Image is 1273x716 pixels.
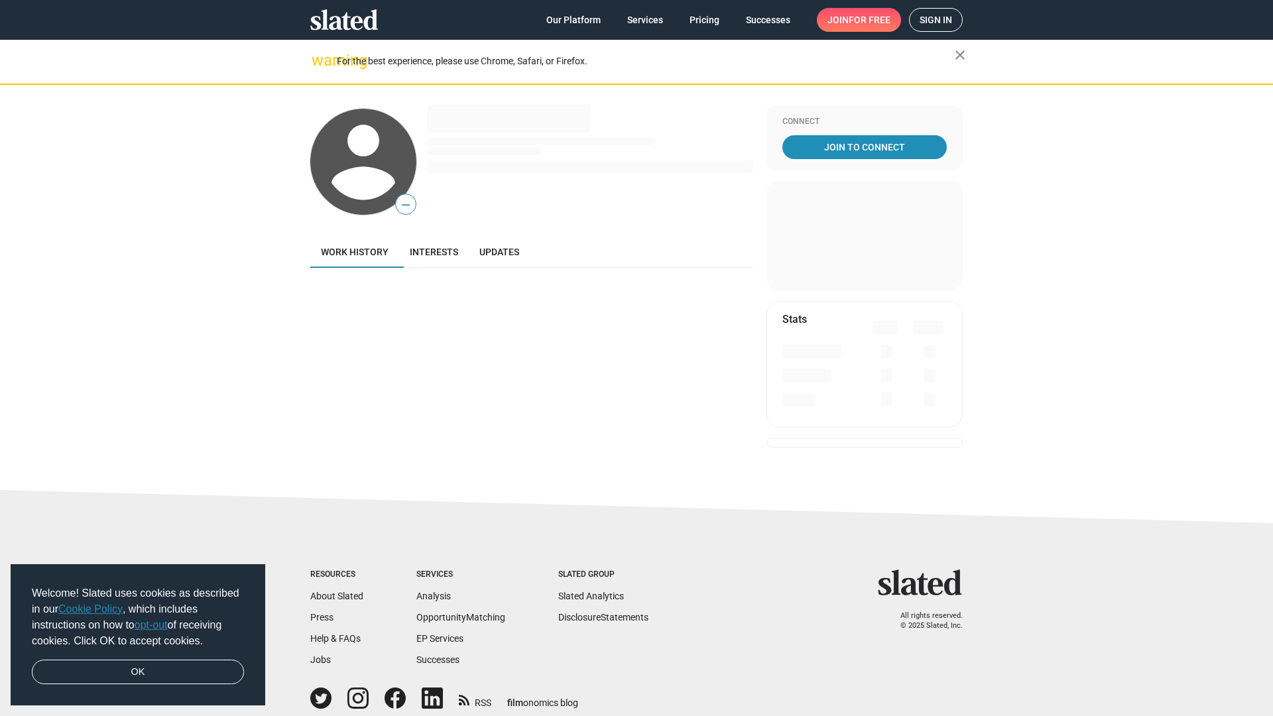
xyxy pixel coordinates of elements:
[58,603,123,615] a: Cookie Policy
[507,686,578,709] a: filmonomics blog
[746,8,790,32] span: Successes
[459,689,491,709] a: RSS
[416,591,451,601] a: Analysis
[952,47,968,63] mat-icon: close
[416,633,463,644] a: EP Services
[782,117,947,127] div: Connect
[558,591,624,601] a: Slated Analytics
[312,52,328,68] mat-icon: warning
[849,8,890,32] span: for free
[558,612,648,623] a: DisclosureStatements
[679,8,730,32] a: Pricing
[321,247,389,257] span: Work history
[135,619,168,630] a: opt-out
[782,135,947,159] a: Join To Connect
[690,8,719,32] span: Pricing
[410,247,458,257] span: Interests
[827,8,890,32] span: Join
[479,247,519,257] span: Updates
[32,585,244,649] span: Welcome! Slated uses cookies as described in our , which includes instructions on how to of recei...
[399,236,469,268] a: Interests
[310,612,333,623] a: Press
[469,236,530,268] a: Updates
[920,9,952,31] span: Sign in
[416,569,505,580] div: Services
[507,697,523,708] span: film
[546,8,601,32] span: Our Platform
[617,8,674,32] a: Services
[337,52,955,70] div: For the best experience, please use Chrome, Safari, or Firefox.
[536,8,611,32] a: Our Platform
[310,569,363,580] div: Resources
[785,135,944,159] span: Join To Connect
[310,633,361,644] a: Help & FAQs
[310,591,363,601] a: About Slated
[909,8,963,32] a: Sign in
[416,654,459,665] a: Successes
[310,236,399,268] a: Work history
[310,654,331,665] a: Jobs
[11,564,265,706] div: cookieconsent
[817,8,901,32] a: Joinfor free
[782,312,807,326] mat-card-title: Stats
[416,612,505,623] a: OpportunityMatching
[627,8,663,32] span: Services
[396,196,416,213] span: —
[735,8,801,32] a: Successes
[32,660,244,685] a: dismiss cookie message
[886,611,963,630] p: All rights reserved. © 2025 Slated, Inc.
[558,569,648,580] div: Slated Group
